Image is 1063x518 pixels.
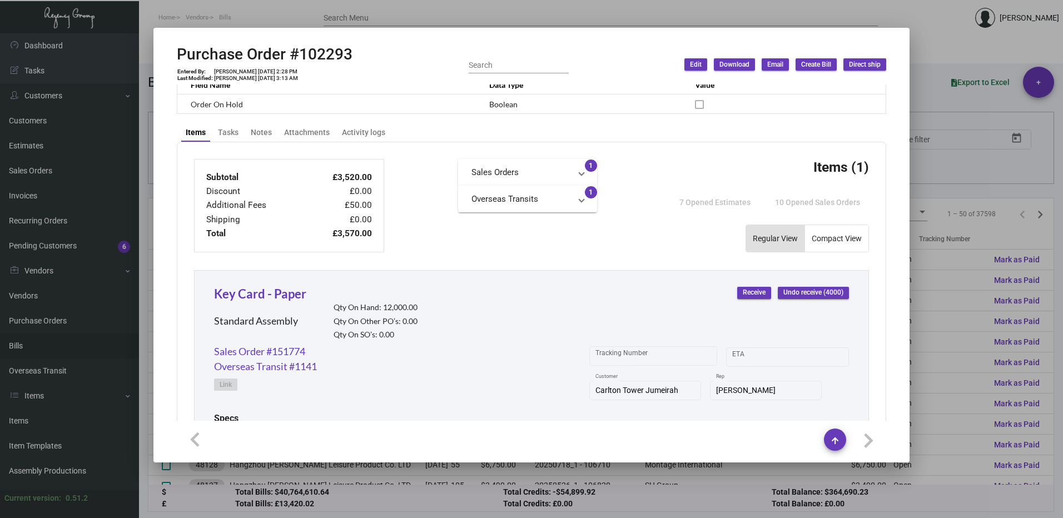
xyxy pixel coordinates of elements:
[801,60,831,69] span: Create Bill
[719,60,749,69] span: Download
[776,352,829,361] input: End date
[191,99,243,109] span: Order On Hold
[775,198,860,207] span: 10 Opened Sales Orders
[458,159,597,186] mat-expansion-panel-header: Sales Orders
[690,60,702,69] span: Edit
[743,288,766,297] span: Receive
[213,75,299,82] td: [PERSON_NAME] [DATE] 3:13 AM
[684,58,707,71] button: Edit
[796,58,837,71] button: Create Bill
[334,317,418,326] h2: Qty On Other PO’s: 0.00
[177,75,213,82] td: Last Modified:
[478,75,684,94] th: Data Type
[206,171,306,185] td: Subtotal
[214,413,239,424] h2: Specs
[334,303,418,312] h2: Qty On Hand: 12,000.00
[306,213,372,227] td: £0.00
[306,227,372,241] td: £3,570.00
[471,166,570,179] mat-panel-title: Sales Orders
[849,60,881,69] span: Direct ship
[679,198,751,207] span: 7 Opened Estimates
[783,288,843,297] span: Undo receive (4000)
[251,127,272,138] div: Notes
[214,359,317,374] a: Overseas Transit #1141
[214,378,237,391] button: Link
[206,185,306,198] td: Discount
[746,225,804,252] button: Regular View
[342,127,385,138] div: Activity logs
[805,225,868,252] button: Compact View
[214,315,298,327] h2: Standard Assembly
[306,198,372,212] td: £50.00
[306,185,372,198] td: £0.00
[714,58,755,71] button: Download
[737,287,771,299] button: Receive
[489,99,518,109] span: Boolean
[177,68,213,75] td: Entered By:
[766,192,869,212] button: 10 Opened Sales Orders
[214,344,305,359] a: Sales Order #151774
[471,193,570,206] mat-panel-title: Overseas Transits
[4,492,61,504] div: Current version:
[762,58,789,71] button: Email
[284,127,330,138] div: Attachments
[458,186,597,212] mat-expansion-panel-header: Overseas Transits
[218,127,239,138] div: Tasks
[186,127,206,138] div: Items
[843,58,886,71] button: Direct ship
[206,198,306,212] td: Additional Fees
[306,171,372,185] td: £3,520.00
[670,192,759,212] button: 7 Opened Estimates
[66,492,88,504] div: 0.51.2
[778,287,849,299] button: Undo receive (4000)
[767,60,783,69] span: Email
[334,330,418,340] h2: Qty On SO’s: 0.00
[213,68,299,75] td: [PERSON_NAME] [DATE] 2:28 PM
[206,213,306,227] td: Shipping
[813,159,869,175] h3: Items (1)
[732,352,767,361] input: Start date
[177,75,479,94] th: Field Name
[220,380,232,390] span: Link
[684,75,886,94] th: Value
[214,286,306,301] a: Key Card - Paper
[177,45,352,64] h2: Purchase Order #102293
[206,227,306,241] td: Total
